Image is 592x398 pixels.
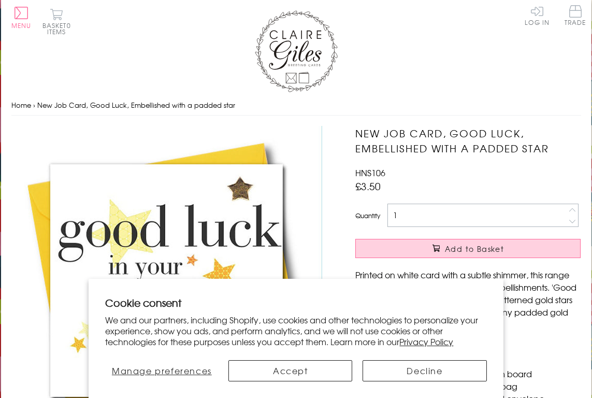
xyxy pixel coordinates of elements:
[355,239,581,258] button: Add to Basket
[42,8,71,35] button: Basket0 items
[399,335,453,348] a: Privacy Policy
[37,100,235,110] span: New Job Card, Good Luck, Embellished with a padded star
[33,100,35,110] span: ›
[525,5,550,25] a: Log In
[355,268,581,331] p: Printed on white card with a subtle shimmer, this range has large graphics and beautiful embellis...
[355,179,381,193] span: £3.50
[355,166,385,179] span: HNS106
[11,7,32,29] button: Menu
[255,10,338,92] img: Claire Giles Greetings Cards
[105,360,218,381] button: Manage preferences
[11,95,581,116] nav: breadcrumbs
[565,5,586,25] span: Trade
[105,295,486,310] h2: Cookie consent
[363,360,486,381] button: Decline
[355,211,380,220] label: Quantity
[228,360,352,381] button: Accept
[105,315,486,347] p: We and our partners, including Shopify, use cookies and other technologies to personalize your ex...
[47,21,71,36] span: 0 items
[11,100,31,110] a: Home
[11,21,32,30] span: Menu
[445,244,504,254] span: Add to Basket
[112,364,212,377] span: Manage preferences
[355,126,581,156] h1: New Job Card, Good Luck, Embellished with a padded star
[565,5,586,27] a: Trade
